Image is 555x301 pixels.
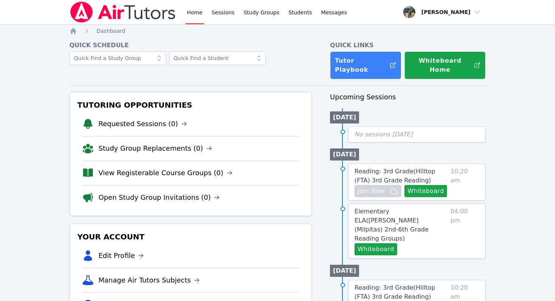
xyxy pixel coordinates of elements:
li: [DATE] [330,148,359,161]
a: Open Study Group Invitations (0) [99,192,220,203]
button: Whiteboard [404,185,447,197]
li: [DATE] [330,111,359,123]
li: [DATE] [330,265,359,277]
h3: Your Account [76,230,305,244]
span: Elementary ELA ( [PERSON_NAME] (Milpitas) 2nd-6th Grade Reading Groups ) [355,208,429,242]
span: Messages [321,9,347,16]
span: 04:00 pm [450,207,479,255]
span: Reading: 3rd Grade ( Hilltop (FTA) 3rd Grade Reading ) [355,168,435,184]
a: Edit Profile [99,250,144,261]
img: Air Tutors [69,2,176,23]
span: No sessions [DATE] [355,131,413,138]
a: Study Group Replacements (0) [99,143,212,154]
input: Quick Find a Study Group [69,51,166,65]
button: Whiteboard [355,243,397,255]
span: Reading: 3rd Grade ( Hilltop (FTA) 3rd Grade Reading ) [355,284,435,300]
input: Quick Find a Student [169,51,266,65]
span: Dashboard [97,28,125,34]
a: Reading: 3rd Grade(Hilltop (FTA) 3rd Grade Reading) [355,167,447,185]
a: View Registerable Course Groups (0) [99,168,233,178]
h3: Tutoring Opportunities [76,98,305,112]
h4: Quick Links [330,41,486,50]
button: Whiteboard Home [404,51,486,79]
a: Manage Air Tutors Subjects [99,275,200,286]
h3: Upcoming Sessions [330,92,486,102]
a: Dashboard [97,27,125,35]
a: Requested Sessions (0) [99,119,187,129]
a: Tutor Playbook [330,51,401,79]
button: Join Now [355,185,401,197]
nav: Breadcrumb [69,27,486,35]
span: Join Now [358,187,385,196]
span: 10:20 am [450,167,479,197]
h4: Quick Schedule [69,41,312,50]
a: Elementary ELA([PERSON_NAME] (Milpitas) 2nd-6th Grade Reading Groups) [355,207,447,243]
